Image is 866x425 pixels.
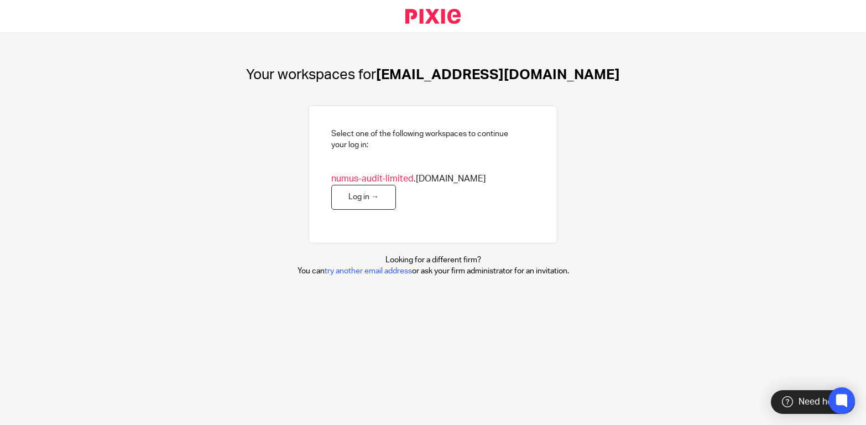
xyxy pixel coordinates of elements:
[246,68,376,82] span: Your workspaces for
[331,185,396,210] a: Log in →
[325,267,412,275] a: try another email address
[331,173,486,185] span: .[DOMAIN_NAME]
[298,255,569,277] p: Looking for a different firm? You can or ask your firm administrator for an invitation.
[331,128,508,151] h2: Select one of the following workspaces to continue your log in:
[246,66,620,84] h1: [EMAIL_ADDRESS][DOMAIN_NAME]
[771,390,855,414] div: Need help?
[331,174,414,183] span: numus-audit-limited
